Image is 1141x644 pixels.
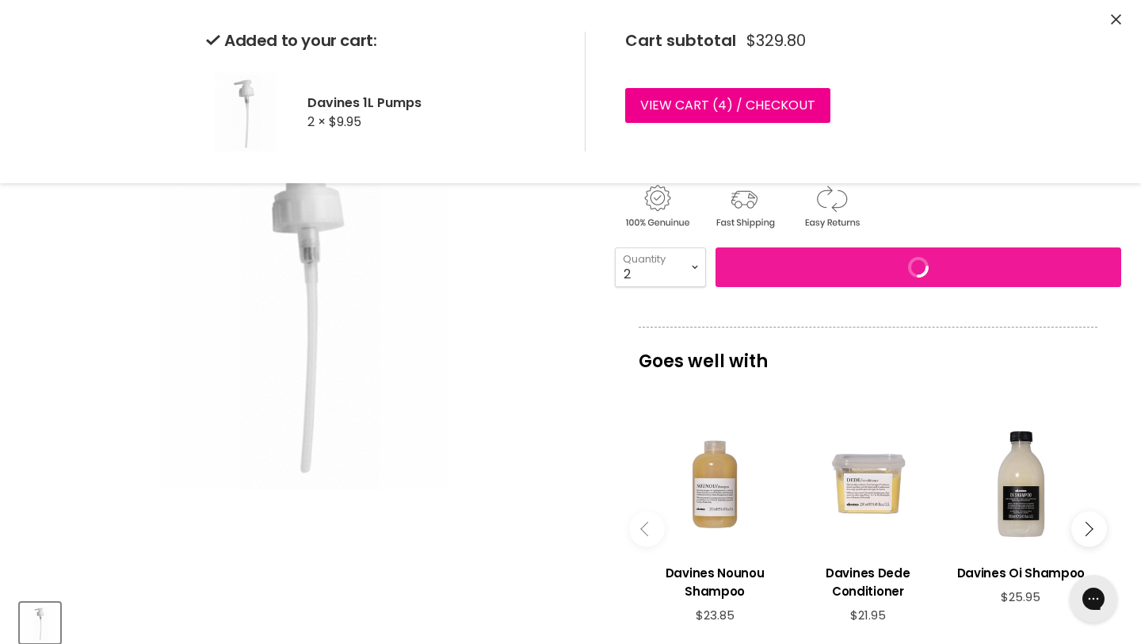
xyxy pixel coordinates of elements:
span: $329.80 [746,32,806,50]
span: 4 [718,96,727,114]
iframe: Gorgias live chat messenger [1062,569,1125,628]
span: 2 × [307,113,326,131]
span: $23.85 [696,607,735,623]
p: Goes well with [639,327,1097,379]
button: Close [1111,12,1121,29]
select: Quantity [615,247,706,287]
a: View product:Davines Dede Conditioner [799,552,937,608]
img: Davines 1L Pumps [21,604,59,642]
h2: Davines 1L Pumps [307,94,559,111]
img: Davines 1L Pumps [206,72,285,151]
a: View cart (4) / Checkout [625,88,830,123]
span: $9.95 [329,113,361,131]
h3: Davines Nounou Shampoo [647,564,784,600]
img: returns.gif [789,182,873,231]
div: Davines 1L Pumps image. Click or Scroll to Zoom. [20,20,587,588]
div: Product thumbnails [17,598,590,643]
img: shipping.gif [702,182,786,231]
a: View product:Davines Nounou Shampoo [647,552,784,608]
span: $25.95 [1001,588,1040,605]
button: Davines 1L Pumps [20,603,60,643]
h2: Added to your cart: [206,32,559,50]
span: Cart subtotal [625,29,736,52]
span: $21.95 [850,607,886,623]
img: Davines 1L Pumps [117,117,490,489]
h3: Davines Oi Shampoo [952,564,1089,582]
a: View product:Davines Oi Shampoo [952,552,1089,590]
img: genuine.gif [615,182,699,231]
h3: Davines Dede Conditioner [799,564,937,600]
